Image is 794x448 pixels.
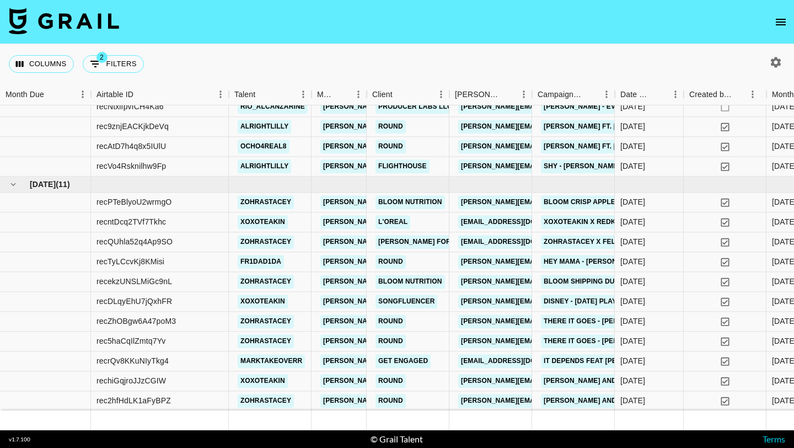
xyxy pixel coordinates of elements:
div: Created by Grail Team [689,84,732,105]
button: Show filters [83,55,144,73]
a: [PERSON_NAME][EMAIL_ADDRESS][PERSON_NAME][DOMAIN_NAME] [320,235,557,249]
div: recAtD7h4q8x5IUlU [96,141,166,152]
div: Talent [229,84,312,105]
div: 04/09/2025 [620,356,645,367]
a: alrightlilly [238,120,291,134]
button: Menu [350,86,367,103]
div: 21/08/2025 [620,141,645,152]
div: rec2hfHdLK1aFyBPZ [96,396,171,407]
div: [PERSON_NAME] [455,84,500,105]
a: [PERSON_NAME] - everytime [541,100,648,114]
div: Manager [317,84,335,105]
div: rec9znjEACKjkDeVq [96,121,169,132]
a: Bloom Crisp Apple x Zohrastacey [541,195,677,209]
a: Round [375,255,406,269]
a: xoxoteakin [238,295,288,308]
a: zohrastacey [238,275,294,289]
div: 11/09/2025 [620,316,645,327]
a: HEY MAMA - [PERSON_NAME] [541,255,646,269]
div: recZhOBgw6A47poM3 [96,316,176,327]
span: [DATE] [30,179,56,190]
a: zohrastacey [238,235,294,249]
a: [PERSON_NAME][EMAIL_ADDRESS][PERSON_NAME][DOMAIN_NAME] [320,354,557,368]
div: 03/09/2025 [620,257,645,268]
a: ocho4real8 [238,140,289,153]
a: [PERSON_NAME][EMAIL_ADDRESS][DOMAIN_NAME] [458,374,638,388]
a: [PERSON_NAME][EMAIL_ADDRESS][PERSON_NAME][DOMAIN_NAME] [320,295,557,308]
button: Sort [133,87,149,102]
a: Round [375,374,406,388]
a: [PERSON_NAME][EMAIL_ADDRESS][DOMAIN_NAME] [458,100,638,114]
a: Round [375,394,406,408]
button: Sort [500,87,516,102]
button: Menu [212,86,229,103]
button: Sort [583,87,598,102]
div: 16/08/2025 [620,217,645,228]
a: [PERSON_NAME][EMAIL_ADDRESS][PERSON_NAME][DOMAIN_NAME] [320,314,557,328]
a: [PERSON_NAME] and the Machine - Everybody Scream [541,394,747,408]
button: Menu [516,86,532,103]
div: Campaign (Type) [538,84,583,105]
div: rec5haCqIlZmtq7Yv [96,336,166,347]
div: 04/09/2025 [620,396,645,407]
div: Date Created [615,84,684,105]
a: Bloom Nutrition [375,195,445,209]
button: Select columns [9,55,74,73]
div: Airtable ID [96,84,133,105]
a: Disney - [DATE] Playlist (TT & IG) [541,295,664,308]
a: [PERSON_NAME][EMAIL_ADDRESS][PERSON_NAME][DOMAIN_NAME] [320,255,557,269]
a: [PERSON_NAME][EMAIL_ADDRESS][DOMAIN_NAME] [458,295,638,308]
div: 27/08/2025 [620,197,645,208]
a: [PERSON_NAME][EMAIL_ADDRESS][PERSON_NAME][DOMAIN_NAME] [320,140,557,153]
div: 21/08/2025 [620,121,645,132]
a: [PERSON_NAME][EMAIL_ADDRESS][DOMAIN_NAME] [458,394,638,408]
a: xoxoteakin [238,374,288,388]
span: ( 11 ) [56,179,70,190]
a: [PERSON_NAME][EMAIL_ADDRESS][DOMAIN_NAME] [458,314,638,328]
div: Client [367,84,449,105]
a: [PERSON_NAME] FOR PERFUMES & COSMETICS TRADING CO. L.L.C [375,235,607,249]
div: Date Created [620,84,652,105]
div: 08/09/2025 [620,376,645,387]
div: 10/09/2025 [620,296,645,307]
a: [PERSON_NAME][EMAIL_ADDRESS][DOMAIN_NAME] [458,120,638,134]
div: recrQv8KKuNIyTkg4 [96,356,169,367]
a: [EMAIL_ADDRESS][DOMAIN_NAME] [458,215,582,229]
a: [PERSON_NAME][EMAIL_ADDRESS][PERSON_NAME][DOMAIN_NAME] [320,215,557,229]
div: v 1.7.100 [9,436,30,443]
a: It Depends feat [PERSON_NAME] [541,354,664,368]
div: recTyLCcvKj8KMisi [96,257,164,268]
div: © Grail Talent [371,434,423,445]
a: Shy - [PERSON_NAME] [541,159,623,173]
div: Airtable ID [91,84,229,105]
div: recekzUNSLMiGc9nL [96,276,172,287]
div: 14/08/2025 [620,161,645,172]
a: marktakeoverr [238,354,305,368]
button: Sort [652,87,667,102]
a: [PERSON_NAME][EMAIL_ADDRESS][DOMAIN_NAME] [458,159,638,173]
button: Menu [667,86,684,103]
div: recPTeBlyoU2wrmgO [96,197,171,208]
button: Menu [74,86,91,103]
a: [PERSON_NAME][EMAIL_ADDRESS][PERSON_NAME][DOMAIN_NAME] [320,159,557,173]
a: Get Engaged [375,354,431,368]
img: Grail Talent [9,8,119,34]
a: There It Goes - [PERSON_NAME] [541,314,661,328]
a: [PERSON_NAME][EMAIL_ADDRESS][PERSON_NAME][DOMAIN_NAME] [320,275,557,289]
a: Terms [763,434,785,444]
a: [EMAIL_ADDRESS][DOMAIN_NAME] [458,235,582,249]
div: 06/08/2025 [620,102,645,113]
a: alrightlilly [238,159,291,173]
div: recNtxlfpvfCH4Ka6 [96,102,164,113]
div: Created by Grail Team [684,84,766,105]
a: zohrastacey [238,394,294,408]
a: [PERSON_NAME] and the Machine - Everybody Scream [541,374,747,388]
a: [PERSON_NAME][EMAIL_ADDRESS][DOMAIN_NAME] [458,140,638,153]
div: Campaign (Type) [532,84,615,105]
a: L'oreal [375,215,410,229]
a: fr1dad1da [238,255,284,269]
a: Bloom Nutrition [375,275,445,289]
a: Flighthouse [375,159,430,173]
a: [PERSON_NAME][EMAIL_ADDRESS][DOMAIN_NAME] [458,255,638,269]
a: Zohrastacey x Felorshop By [PERSON_NAME] [541,235,717,249]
